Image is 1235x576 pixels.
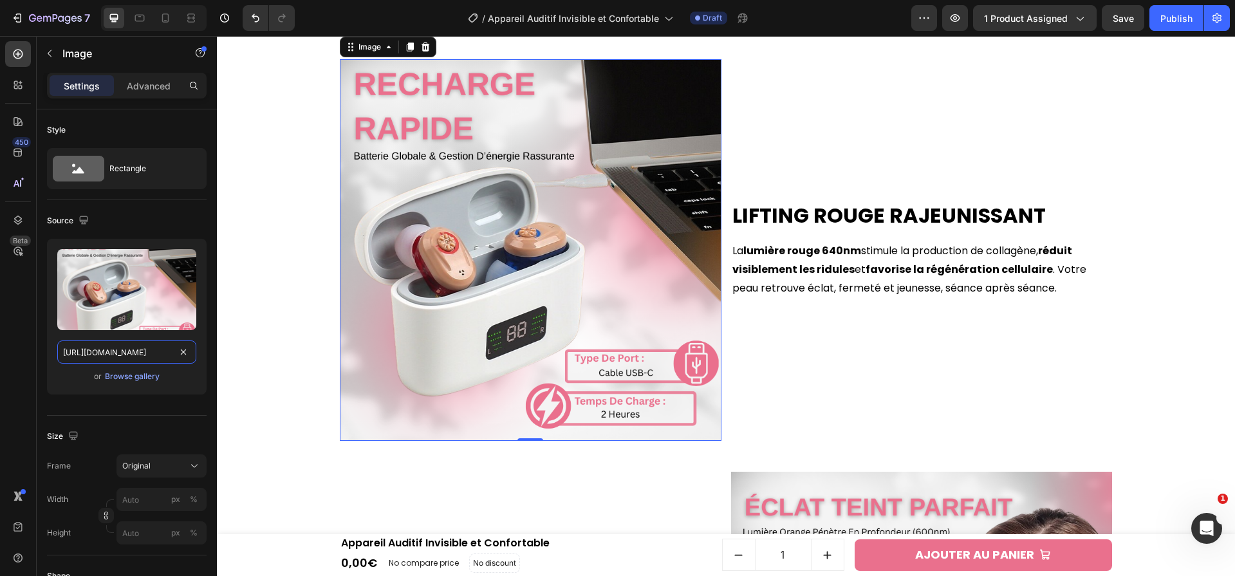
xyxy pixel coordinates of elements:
[139,5,167,17] div: Image
[190,494,198,505] div: %
[538,503,595,534] input: quantity
[127,79,171,93] p: Advanced
[168,525,183,541] button: %
[10,236,31,246] div: Beta
[57,249,196,330] img: preview-image
[171,494,180,505] div: px
[5,5,96,31] button: 7
[168,492,183,507] button: %
[47,428,81,445] div: Size
[47,124,66,136] div: Style
[595,503,627,534] button: increment
[84,10,90,26] p: 7
[973,5,1097,31] button: 1 product assigned
[649,226,836,241] strong: favorise la régénération cellulaire
[190,527,198,539] div: %
[984,12,1068,25] span: 1 product assigned
[1102,5,1144,31] button: Save
[1160,12,1193,25] div: Publish
[186,492,201,507] button: px
[47,212,91,230] div: Source
[488,12,659,25] span: Appareil Auditif Invisible et Confortable
[515,207,855,241] strong: réduit visiblement les ridules
[515,206,895,261] p: La stimule la production de collagène, et . Votre peau retrouve éclat, fermeté et jeunesse, séanc...
[57,340,196,364] input: https://example.com/image.jpg
[122,460,151,472] span: Original
[243,5,295,31] div: Undo/Redo
[116,454,207,478] button: Original
[64,79,100,93] p: Settings
[123,23,505,405] img: 4_b12285b7-5272-43ca-ba39-35f996ed1a2c.png
[171,527,180,539] div: px
[526,207,644,222] strong: lumière rouge 640nm
[638,503,895,534] button: AJOUTER AU PANIER
[482,12,485,25] span: /
[698,508,817,529] div: AJOUTER AU PANIER
[172,523,242,531] p: No compare price
[1113,13,1134,24] span: Save
[123,516,162,539] div: 0,00€
[1149,5,1203,31] button: Publish
[514,165,896,194] h2: Lifting Rouge Rajeunissant
[256,521,299,533] p: No discount
[105,371,160,382] div: Browse gallery
[47,494,68,505] label: Width
[1218,494,1228,504] span: 1
[703,12,722,24] span: Draft
[1191,513,1222,544] iframe: Intercom live chat
[506,503,538,534] button: decrement
[217,36,1235,576] iframe: Design area
[116,488,207,511] input: px%
[123,499,434,516] h1: Appareil Auditif Invisible et Confortable
[47,527,71,539] label: Height
[62,46,172,61] p: Image
[104,370,160,383] button: Browse gallery
[94,369,102,384] span: or
[109,154,188,183] div: Rectangle
[116,521,207,544] input: px%
[186,525,201,541] button: px
[47,460,71,472] label: Frame
[12,137,31,147] div: 450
